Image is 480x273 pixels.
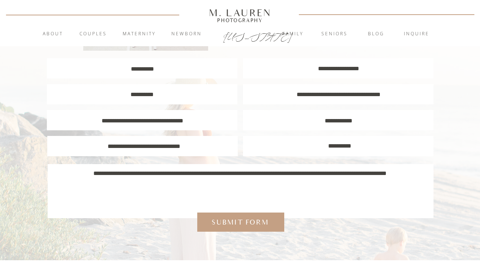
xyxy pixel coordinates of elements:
[208,217,272,227] a: Submit form
[186,9,294,17] a: M. Lauren
[38,30,67,38] a: About
[223,31,257,40] a: [US_STATE]
[396,30,437,38] a: inquire
[205,18,274,22] a: Photography
[356,30,396,38] a: blog
[73,30,113,38] a: Couples
[273,30,313,38] a: Family
[119,30,159,38] a: Maternity
[166,30,207,38] a: Newborn
[314,30,355,38] a: Seniors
